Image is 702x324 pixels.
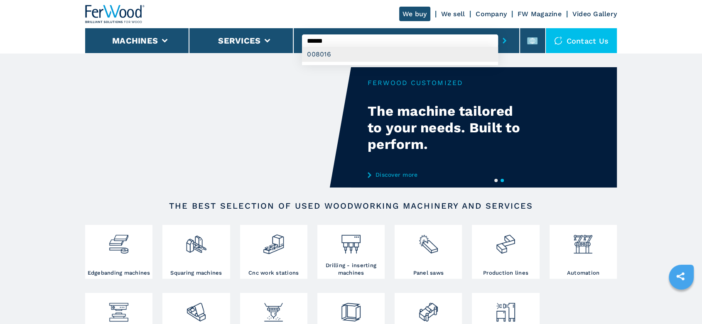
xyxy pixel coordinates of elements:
img: pressa-strettoia.png [108,295,130,323]
img: lavorazione_porte_finestre_2.png [417,295,439,323]
img: Ferwood [85,5,145,23]
a: Squaring machines [162,225,230,279]
button: Services [218,36,260,46]
a: Automation [550,225,617,279]
img: verniciatura_1.png [263,295,285,323]
div: 008016 [302,47,498,62]
h3: Edgebanding machines [88,269,150,277]
a: We buy [399,7,430,21]
h3: Panel saws [413,269,444,277]
img: levigatrici_2.png [185,295,207,323]
img: sezionatrici_2.png [417,227,439,255]
img: Contact us [554,37,562,45]
button: Machines [112,36,158,46]
a: Edgebanding machines [85,225,152,279]
img: centro_di_lavoro_cnc_2.png [263,227,285,255]
a: Company [476,10,507,18]
a: Cnc work stations [240,225,307,279]
button: submit-button [498,31,511,50]
h3: Production lines [483,269,528,277]
h3: Cnc work stations [248,269,299,277]
a: Panel saws [395,225,462,279]
div: Contact us [546,28,617,53]
button: 2 [501,179,504,182]
img: foratrici_inseritrici_2.png [340,227,362,255]
img: aspirazione_1.png [495,295,517,323]
h2: The best selection of used woodworking machinery and services [112,201,590,211]
a: Video Gallery [572,10,617,18]
h3: Automation [567,269,600,277]
img: squadratrici_2.png [185,227,207,255]
img: montaggio_imballaggio_2.png [340,295,362,323]
a: sharethis [670,266,691,287]
a: We sell [441,10,465,18]
h3: Drilling - inserting machines [319,262,383,277]
img: bordatrici_1.png [108,227,130,255]
a: Discover more [368,171,530,178]
button: 1 [494,179,498,182]
img: linee_di_produzione_2.png [495,227,517,255]
iframe: Chat [667,287,696,318]
a: FW Magazine [518,10,562,18]
img: automazione.png [572,227,594,255]
a: Production lines [472,225,539,279]
a: Drilling - inserting machines [317,225,385,279]
h3: Squaring machines [170,269,222,277]
video: Your browser does not support the video tag. [85,67,351,188]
